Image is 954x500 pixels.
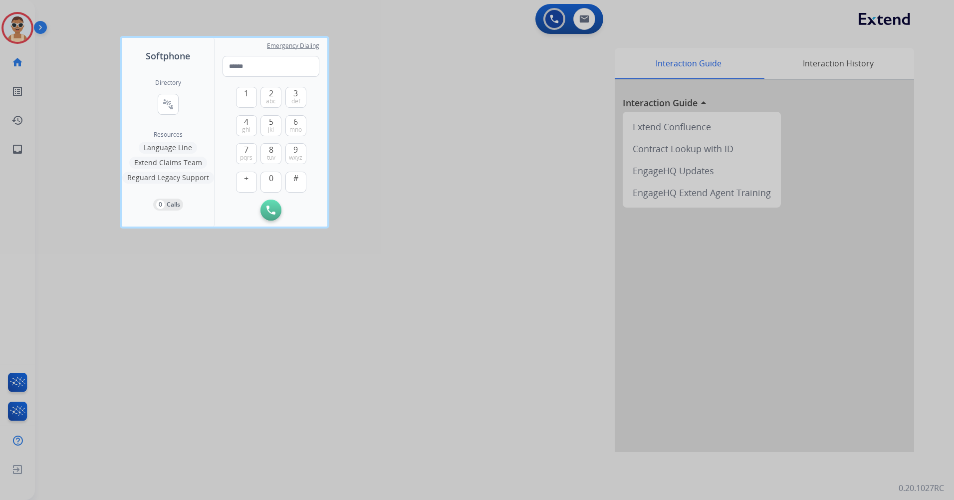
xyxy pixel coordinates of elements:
p: Calls [167,200,180,209]
span: ghi [242,126,250,134]
button: + [236,172,257,193]
button: # [285,172,306,193]
button: 2abc [260,87,281,108]
button: 0 [260,172,281,193]
button: Reguard Legacy Support [122,172,214,184]
button: 9wxyz [285,143,306,164]
span: 4 [244,116,248,128]
button: 8tuv [260,143,281,164]
span: Emergency Dialing [267,42,319,50]
button: Extend Claims Team [129,157,207,169]
span: pqrs [240,154,252,162]
span: abc [266,97,276,105]
span: tuv [267,154,275,162]
span: Resources [154,131,183,139]
span: 9 [293,144,298,156]
button: 1 [236,87,257,108]
span: Softphone [146,49,190,63]
span: 5 [269,116,273,128]
img: call-button [266,206,275,215]
h2: Directory [155,79,181,87]
button: 4ghi [236,115,257,136]
button: 3def [285,87,306,108]
button: 0Calls [153,199,183,211]
span: def [291,97,300,105]
span: 8 [269,144,273,156]
span: 0 [269,172,273,184]
mat-icon: connect_without_contact [162,98,174,110]
span: 6 [293,116,298,128]
span: 3 [293,87,298,99]
span: jkl [268,126,274,134]
span: 1 [244,87,248,99]
button: 6mno [285,115,306,136]
span: 2 [269,87,273,99]
button: Language Line [139,142,197,154]
button: 5jkl [260,115,281,136]
span: + [244,172,248,184]
span: wxyz [289,154,302,162]
button: 7pqrs [236,143,257,164]
p: 0.20.1027RC [899,482,944,494]
span: # [293,172,298,184]
span: mno [289,126,302,134]
span: 7 [244,144,248,156]
p: 0 [156,200,165,209]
